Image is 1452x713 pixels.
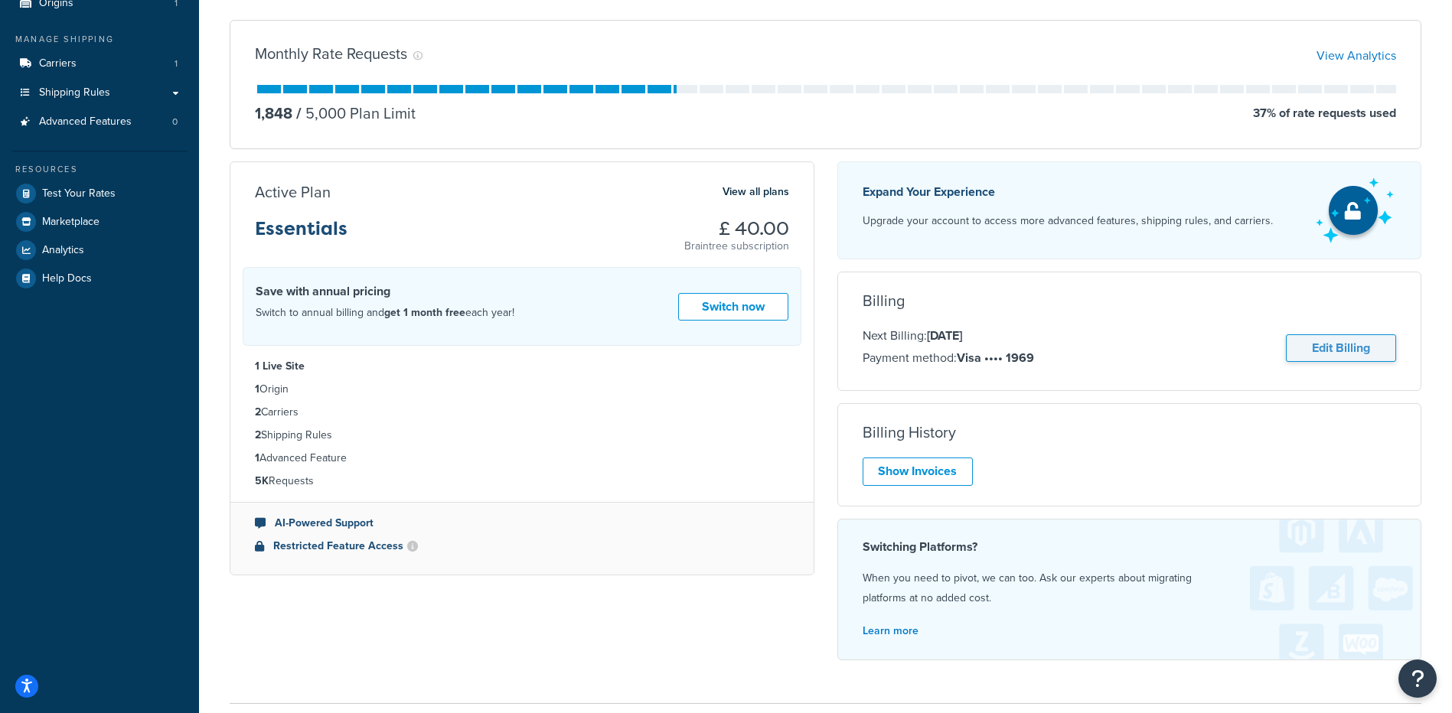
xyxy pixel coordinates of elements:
[39,57,77,70] span: Carriers
[684,219,789,239] h3: £ 40.00
[42,187,116,200] span: Test Your Rates
[11,265,188,292] a: Help Docs
[11,50,188,78] li: Carriers
[863,424,956,441] h3: Billing History
[1286,334,1396,363] a: Edit Billing
[863,181,1273,203] p: Expand Your Experience
[678,293,788,321] a: Switch now
[255,404,789,421] li: Carriers
[927,327,962,344] strong: [DATE]
[1398,659,1437,698] button: Open Resource Center
[256,282,514,301] h4: Save with annual pricing
[42,216,100,229] span: Marketplace
[863,568,1397,608] p: When you need to pivot, we can too. Ask our experts about migrating platforms at no added cost.
[255,381,259,397] strong: 1
[255,184,331,200] h3: Active Plan
[255,538,789,555] li: Restricted Feature Access
[11,33,188,46] div: Manage Shipping
[255,219,348,251] h3: Essentials
[42,272,92,285] span: Help Docs
[11,236,188,264] a: Analytics
[256,303,514,323] p: Switch to annual billing and each year!
[39,116,132,129] span: Advanced Features
[11,163,188,176] div: Resources
[255,103,292,124] p: 1,848
[175,57,178,70] span: 1
[837,161,1422,259] a: Expand Your Experience Upgrade your account to access more advanced features, shipping rules, and...
[11,208,188,236] a: Marketplace
[684,239,789,254] p: Braintree subscription
[255,427,261,443] strong: 2
[255,404,261,420] strong: 2
[1253,103,1396,124] p: 37 % of rate requests used
[863,210,1273,232] p: Upgrade your account to access more advanced features, shipping rules, and carriers.
[255,473,269,489] strong: 5K
[296,102,302,125] span: /
[863,292,905,309] h3: Billing
[11,108,188,136] li: Advanced Features
[255,450,789,467] li: Advanced Feature
[42,244,84,257] span: Analytics
[255,381,789,398] li: Origin
[255,45,407,62] h3: Monthly Rate Requests
[255,450,259,466] strong: 1
[255,473,789,490] li: Requests
[863,348,1034,368] p: Payment method:
[384,304,465,321] strong: get 1 month free
[1317,47,1396,64] a: View Analytics
[172,116,178,129] span: 0
[957,349,1034,366] strong: Visa •••• 1969
[11,108,188,136] a: Advanced Features 0
[11,50,188,78] a: Carriers 1
[723,182,789,202] a: View all plans
[255,358,305,374] strong: 1 Live Site
[11,180,188,207] a: Test Your Rates
[863,326,1034,346] p: Next Billing:
[11,79,188,107] a: Shipping Rules
[255,427,789,444] li: Shipping Rules
[863,623,919,639] a: Learn more
[39,86,110,99] span: Shipping Rules
[255,515,789,532] li: AI-Powered Support
[292,103,416,124] p: 5,000 Plan Limit
[863,457,973,486] a: Show Invoices
[863,538,1397,556] h4: Switching Platforms?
